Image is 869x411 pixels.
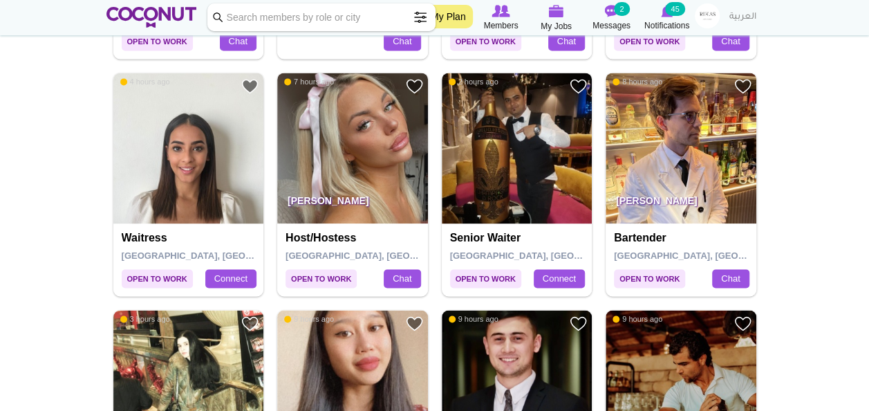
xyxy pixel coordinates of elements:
[584,3,639,33] a: Messages Messages 2
[722,3,763,31] a: العربية
[384,32,420,51] a: Chat
[548,32,585,51] a: Chat
[384,269,420,289] a: Chat
[277,185,428,223] p: [PERSON_NAME]
[665,2,684,16] small: 45
[241,315,259,332] a: Add to Favourites
[450,232,588,244] h4: Senior waiter
[492,5,510,17] img: Browse Members
[712,269,749,289] a: Chat
[406,77,423,95] a: Add to Favourites
[592,19,630,33] span: Messages
[450,32,521,51] span: Open to Work
[639,3,695,33] a: Notifications Notifications 45
[549,5,564,17] img: My Jobs
[241,77,259,95] a: Add to Favourites
[712,32,749,51] a: Chat
[605,5,619,17] img: Messages
[205,269,256,289] a: Connect
[661,5,673,17] img: Notifications
[449,77,498,86] span: 2 hours ago
[450,250,647,261] span: [GEOGRAPHIC_DATA], [GEOGRAPHIC_DATA]
[406,315,423,332] a: Add to Favourites
[106,7,197,28] img: Home
[286,250,483,261] span: [GEOGRAPHIC_DATA], [GEOGRAPHIC_DATA]
[541,19,572,33] span: My Jobs
[613,77,662,86] span: 8 hours ago
[122,32,193,51] span: Open to Work
[122,232,259,244] h4: Waitress
[286,269,357,288] span: Open to Work
[644,19,689,33] span: Notifications
[734,315,751,332] a: Add to Favourites
[449,314,498,324] span: 9 hours ago
[570,77,587,95] a: Add to Favourites
[207,3,436,31] input: Search members by role or city
[606,185,756,223] p: [PERSON_NAME]
[734,77,751,95] a: Add to Favourites
[614,32,685,51] span: Open to Work
[450,269,521,288] span: Open to Work
[122,250,319,261] span: [GEOGRAPHIC_DATA], [GEOGRAPHIC_DATA]
[122,269,193,288] span: Open to Work
[570,315,587,332] a: Add to Favourites
[614,2,629,16] small: 2
[614,269,685,288] span: Open to Work
[220,32,256,51] a: Chat
[529,3,584,33] a: My Jobs My Jobs
[613,314,662,324] span: 9 hours ago
[534,269,585,289] a: Connect
[120,77,170,86] span: 4 hours ago
[284,77,334,86] span: 7 hours ago
[483,19,518,33] span: Members
[614,232,751,244] h4: Bartender
[474,3,529,33] a: Browse Members Members
[424,5,473,28] a: My Plan
[120,314,170,324] span: 3 hours ago
[286,232,423,244] h4: Host/Hostess
[614,250,811,261] span: [GEOGRAPHIC_DATA], [GEOGRAPHIC_DATA]
[284,314,334,324] span: 9 hours ago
